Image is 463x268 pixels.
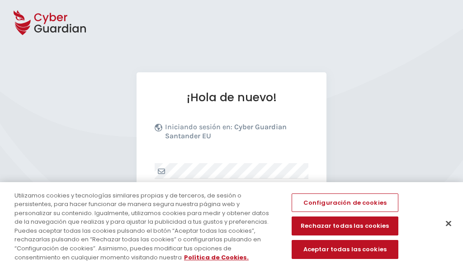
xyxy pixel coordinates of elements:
[292,217,398,236] button: Rechazar todas las cookies
[155,90,308,104] h1: ¡Hola de nuevo!
[165,122,287,140] b: Cyber Guardian Santander EU
[165,122,306,145] p: Iniciando sesión en:
[184,253,249,262] a: Más información sobre su privacidad, se abre en una nueva pestaña
[439,214,458,234] button: Cerrar
[292,193,398,212] button: Configuración de cookies, Abre el cuadro de diálogo del centro de preferencias.
[14,191,278,262] div: Utilizamos cookies y tecnologías similares propias y de terceros, de sesión o persistentes, para ...
[292,240,398,259] button: Aceptar todas las cookies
